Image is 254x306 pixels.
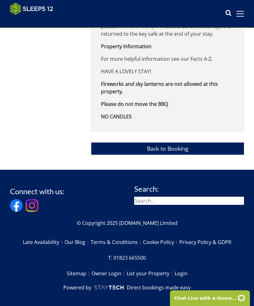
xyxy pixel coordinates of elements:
[91,237,143,247] a: Terms & Conditions
[67,268,92,279] a: Sitemap
[143,237,179,247] a: Cookie Policy
[10,3,53,15] img: Sleeps 12
[134,185,244,193] h3: Search:
[101,113,132,120] strong: NO CANDLES
[94,284,124,291] img: scrumpy.png
[101,101,168,107] strong: Please do not move the BBQ
[175,268,188,279] a: Login
[92,268,127,279] a: Owner Login
[101,55,234,63] p: For more helpful information see our Facts A-Z.
[65,237,91,247] a: Our Blog
[134,197,244,205] input: Search...
[127,268,175,279] a: List your Property
[26,199,38,212] img: Instagram
[10,219,244,227] p: © Copyright 2025 [DOMAIN_NAME] Limited
[108,252,146,263] a: T: 01823 665500
[7,19,73,24] iframe: Customer reviews powered by Trustpilot
[23,237,65,247] a: Late Availability
[179,237,231,247] a: Privacy Policy & GDPR
[63,284,190,291] a: Powered byDirect bookings made easy
[101,43,151,50] b: Property Information
[10,187,64,195] h3: Connect with us:
[101,80,218,95] b: Fireworks and sky lanterns are not allowed at this property.
[101,68,234,75] p: HAVE A LOVELY STAY!
[91,143,244,155] a: Back to Booking
[166,286,254,306] iframe: LiveChat chat widget
[116,23,157,30] a: refer to this page
[10,199,23,212] img: Facebook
